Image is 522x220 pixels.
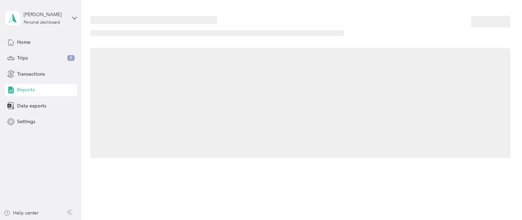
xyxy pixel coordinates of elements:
span: Home [17,39,30,46]
span: Reports [17,86,35,93]
span: Settings [17,118,35,125]
button: Help center [4,209,39,217]
span: 8 [67,55,75,61]
iframe: Everlance-gr Chat Button Frame [484,182,522,220]
div: [PERSON_NAME] [24,11,66,18]
div: Personal dashboard [24,21,60,25]
span: Transactions [17,70,45,78]
span: Data exports [17,102,46,109]
span: Trips [17,54,28,62]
